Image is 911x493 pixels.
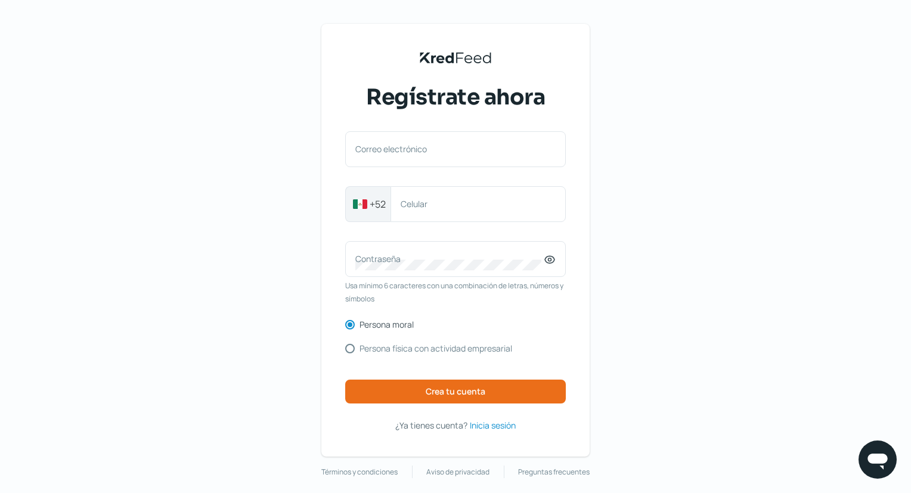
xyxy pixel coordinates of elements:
[360,321,414,329] label: Persona moral
[370,197,386,211] span: +52
[345,279,566,305] span: Usa mínimo 6 caracteres con una combinación de letras, números y símbolos
[355,253,544,264] label: Contraseña
[470,418,516,433] a: Inicia sesión
[345,380,566,403] button: Crea tu cuenta
[401,198,544,209] label: Celular
[518,466,590,479] a: Preguntas frecuentes
[395,420,467,431] span: ¿Ya tienes cuenta?
[355,143,544,155] label: Correo electrónico
[366,82,545,112] span: Regístrate ahora
[360,344,512,353] label: Persona física con actividad empresarial
[866,448,890,472] img: chatIcon
[426,466,489,479] a: Aviso de privacidad
[426,387,485,396] span: Crea tu cuenta
[321,466,398,479] a: Términos y condiciones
